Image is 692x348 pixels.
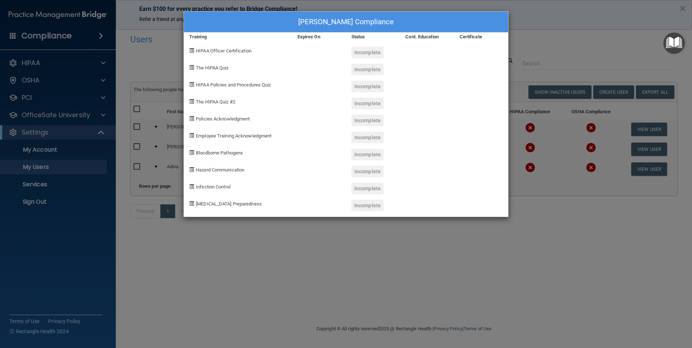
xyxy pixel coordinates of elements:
div: Incomplete [351,47,384,58]
div: Incomplete [351,200,384,211]
span: Employee Training Acknowledgment [196,133,271,139]
div: Training [184,33,292,41]
div: Incomplete [351,115,384,126]
div: Incomplete [351,98,384,109]
span: Bloodborne Pathogens [196,150,243,156]
div: Incomplete [351,81,384,92]
span: [MEDICAL_DATA] Preparedness [196,201,262,207]
div: Incomplete [351,166,384,177]
span: The HIPAA Quiz [196,65,228,71]
div: Incomplete [351,64,384,75]
span: Infection Control [196,184,231,190]
div: Status [346,33,400,41]
span: The HIPAA Quiz #2 [196,99,235,105]
div: Certificate [454,33,508,41]
span: HIPAA Policies and Procedures Quiz [196,82,271,88]
div: Incomplete [351,183,384,194]
div: Incomplete [351,149,384,160]
span: Hazard Communication [196,167,244,173]
div: Cont. Education [400,33,454,41]
span: HIPAA Officer Certification [196,48,252,54]
span: Policies Acknowledgment [196,116,250,122]
div: Expires On [292,33,346,41]
div: [PERSON_NAME] Compliance [184,12,508,33]
div: Incomplete [351,132,384,143]
button: Open Resource Center [663,33,685,54]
